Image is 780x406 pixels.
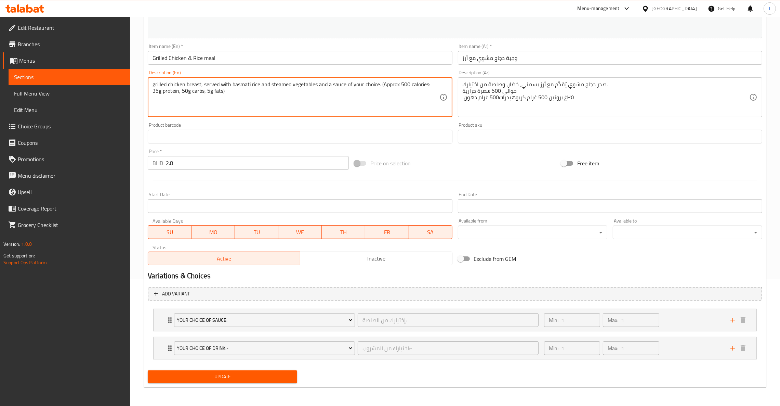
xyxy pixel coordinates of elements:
button: your choice of drink:- [174,341,355,355]
span: Upsell [18,188,125,196]
div: ​ [458,226,607,239]
h2: Variations & Choices [148,271,762,281]
a: Support.OpsPlatform [3,258,47,267]
span: 1.0.0 [21,240,32,249]
span: Menus [19,56,125,65]
button: Update [148,370,297,383]
span: Version: [3,240,20,249]
span: SA [412,227,450,237]
a: Menus [3,52,130,69]
button: add [728,343,738,353]
a: Coupons [3,135,130,151]
button: Active [148,252,300,265]
p: BHD [153,159,163,167]
p: Min: [549,316,558,324]
span: Get support on: [3,251,35,260]
span: T [768,5,771,12]
span: Full Menu View [14,89,125,98]
button: TH [322,225,365,239]
p: Max: [608,316,618,324]
span: MO [194,227,232,237]
p: Max: [608,344,618,352]
span: Choice Groups [18,122,125,130]
span: TH [325,227,362,237]
div: ​ [613,226,762,239]
a: Edit Menu [9,102,130,118]
a: Upsell [3,184,130,200]
input: Enter name En [148,51,452,65]
button: SU [148,225,191,239]
input: Please enter product barcode [148,130,452,143]
input: Enter name Ar [458,51,762,65]
div: Expand [154,309,756,331]
span: Edit Menu [14,106,125,114]
span: Active [151,254,298,264]
button: delete [738,343,748,353]
span: Edit Restaurant [18,24,125,32]
button: TU [235,225,278,239]
button: FR [365,225,409,239]
li: Expand [148,306,762,334]
span: Inactive [303,254,450,264]
a: Coverage Report [3,200,130,217]
a: Choice Groups [3,118,130,135]
input: Please enter product sku [458,130,762,143]
span: Branches [18,40,125,48]
textarea: grilled chicken breast, served with basmati rice and steamed vegetables and a sauce of your choic... [153,81,439,114]
a: Full Menu View [9,85,130,102]
a: Promotions [3,151,130,167]
span: Coverage Report [18,204,125,213]
span: WE [281,227,319,237]
span: Promotions [18,155,125,163]
button: delete [738,315,748,325]
span: Add variant [162,290,190,298]
span: Exclude from GEM [474,255,516,263]
span: Free item [577,159,599,167]
button: add [728,315,738,325]
div: [GEOGRAPHIC_DATA] [652,5,697,12]
span: Coupons [18,139,125,147]
span: TU [238,227,276,237]
div: Expand [154,337,756,359]
a: Branches [3,36,130,52]
span: Your choice of Sauce: [177,316,353,325]
a: Edit Restaurant [3,20,130,36]
li: Expand [148,334,762,362]
a: Grocery Checklist [3,217,130,233]
button: Your choice of Sauce: [174,313,355,327]
button: Inactive [300,252,452,265]
span: SU [151,227,189,237]
button: MO [191,225,235,239]
input: Please enter price [166,156,349,170]
button: SA [409,225,452,239]
span: Menu disclaimer [18,172,125,180]
span: Grocery Checklist [18,221,125,229]
textarea: صدر دجاج مشوي يُقدَّم مع أرز بسمتي، خضار، وصلصة من اختيارك. حوالي 500 سعرة حرارية ٣٥غ بروتين 500 ... [463,81,749,114]
a: Menu disclaimer [3,167,130,184]
button: WE [278,225,322,239]
span: Update [153,372,292,381]
span: FR [368,227,406,237]
button: Add variant [148,287,762,301]
p: Min: [549,344,558,352]
span: Price on selection [370,159,411,167]
span: your choice of drink:- [177,344,353,353]
div: Menu-management [578,4,620,13]
span: Sections [14,73,125,81]
a: Sections [9,69,130,85]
